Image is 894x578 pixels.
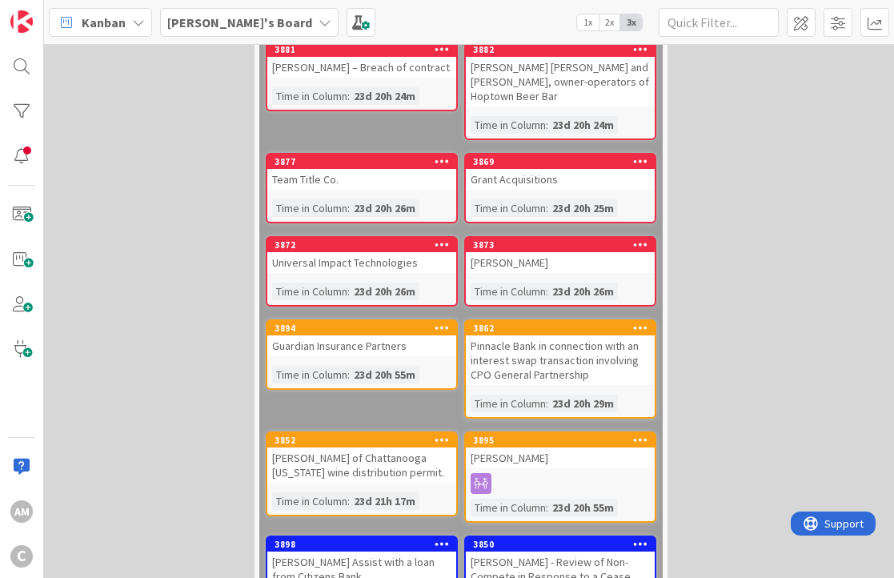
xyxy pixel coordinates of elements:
div: 3882 [466,42,655,57]
div: 23d 21h 17m [350,492,419,510]
a: 3872Universal Impact TechnologiesTime in Column:23d 20h 26m [266,236,458,307]
a: 3894Guardian Insurance PartnersTime in Column:23d 20h 55m [266,319,458,390]
img: Visit kanbanzone.com [10,10,33,33]
a: 3852[PERSON_NAME] of Chattanooga [US_STATE] wine distribution permit.Time in Column:23d 21h 17m [266,431,458,516]
div: 23d 20h 25m [548,199,618,217]
span: : [546,283,548,300]
div: 3850 [466,537,655,552]
div: 3894 [275,323,456,334]
div: 3877 [267,155,456,169]
div: Time in Column [272,366,347,383]
div: 23d 20h 55m [350,366,419,383]
div: 3852 [275,435,456,446]
span: : [546,499,548,516]
div: 3881[PERSON_NAME] – Breach of contract [267,42,456,78]
div: Time in Column [272,87,347,105]
div: 3894Guardian Insurance Partners [267,321,456,356]
div: 3895 [466,433,655,448]
a: 3881[PERSON_NAME] – Breach of contractTime in Column:23d 20h 24m [266,41,458,111]
div: [PERSON_NAME] [466,252,655,273]
a: 3895[PERSON_NAME]Time in Column:23d 20h 55m [464,431,656,523]
div: 3869Grant Acquisitions [466,155,655,190]
div: AM [10,500,33,523]
div: 3852 [267,433,456,448]
a: 3882[PERSON_NAME] [PERSON_NAME] and [PERSON_NAME], owner-operators of Hoptown Beer BarTime in Col... [464,41,656,140]
div: 3869 [466,155,655,169]
div: 3872 [275,239,456,251]
span: : [347,283,350,300]
div: 23d 20h 26m [350,283,419,300]
div: Time in Column [471,499,546,516]
div: 3895 [473,435,655,446]
a: 3873[PERSON_NAME]Time in Column:23d 20h 26m [464,236,656,307]
div: 23d 20h 26m [548,283,618,300]
span: : [347,87,350,105]
div: 3873 [466,238,655,252]
div: Time in Column [471,199,546,217]
div: Time in Column [471,283,546,300]
div: 23d 20h 29m [548,395,618,412]
div: Grant Acquisitions [466,169,655,190]
a: 3869Grant AcquisitionsTime in Column:23d 20h 25m [464,153,656,223]
div: Time in Column [272,492,347,510]
div: [PERSON_NAME] [466,448,655,468]
div: Guardian Insurance Partners [267,335,456,356]
div: 3877Team Title Co. [267,155,456,190]
div: [PERSON_NAME] [PERSON_NAME] and [PERSON_NAME], owner-operators of Hoptown Beer Bar [466,57,655,106]
div: 3882 [473,44,655,55]
div: Time in Column [272,199,347,217]
div: Time in Column [471,116,546,134]
div: 3894 [267,321,456,335]
span: Kanban [82,13,126,32]
div: 3882[PERSON_NAME] [PERSON_NAME] and [PERSON_NAME], owner-operators of Hoptown Beer Bar [466,42,655,106]
div: 3898 [267,537,456,552]
div: 3862 [466,321,655,335]
span: : [347,492,350,510]
b: [PERSON_NAME]'s Board [167,14,312,30]
div: 3898 [275,539,456,550]
div: 23d 20h 26m [350,199,419,217]
div: 3881 [275,44,456,55]
div: Time in Column [272,283,347,300]
a: 3862Pinnacle Bank in connection with an interest swap transaction involving CPO General Partnersh... [464,319,656,419]
span: : [546,199,548,217]
span: : [347,366,350,383]
div: 3873[PERSON_NAME] [466,238,655,273]
div: C [10,545,33,568]
div: Universal Impact Technologies [267,252,456,273]
div: 3872 [267,238,456,252]
div: 3862 [473,323,655,334]
div: 3850 [473,539,655,550]
span: 2x [599,14,620,30]
div: 3877 [275,156,456,167]
div: Pinnacle Bank in connection with an interest swap transaction involving CPO General Partnership [466,335,655,385]
div: Team Title Co. [267,169,456,190]
div: 23d 20h 24m [548,116,618,134]
div: 3869 [473,156,655,167]
span: : [347,199,350,217]
div: 3881 [267,42,456,57]
div: 3862Pinnacle Bank in connection with an interest swap transaction involving CPO General Partnership [466,321,655,385]
span: Support [34,2,73,22]
a: 3877Team Title Co.Time in Column:23d 20h 26m [266,153,458,223]
div: 3895[PERSON_NAME] [466,433,655,468]
div: 3852[PERSON_NAME] of Chattanooga [US_STATE] wine distribution permit. [267,433,456,483]
div: 3873 [473,239,655,251]
div: 23d 20h 24m [350,87,419,105]
div: 23d 20h 55m [548,499,618,516]
div: 3872Universal Impact Technologies [267,238,456,273]
span: 1x [577,14,599,30]
input: Quick Filter... [659,8,779,37]
span: 3x [620,14,642,30]
div: [PERSON_NAME] of Chattanooga [US_STATE] wine distribution permit. [267,448,456,483]
div: Time in Column [471,395,546,412]
span: : [546,116,548,134]
span: : [546,395,548,412]
div: [PERSON_NAME] – Breach of contract [267,57,456,78]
